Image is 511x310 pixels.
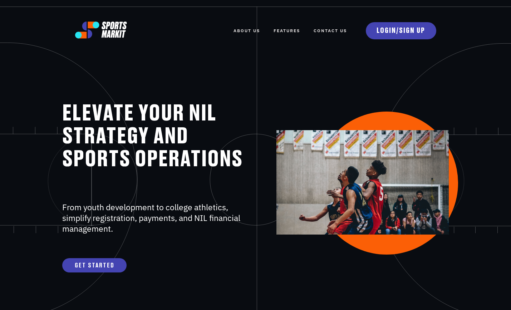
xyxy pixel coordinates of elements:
a: ABOUT US [234,23,260,39]
a: FEATURES [274,23,300,39]
img: logo [75,21,127,39]
h1: ELEVATE YOUR NIL STRATEGY AND SPORTS OPERATIONS [62,102,248,171]
a: GET STARTED [62,258,127,272]
a: LOGIN/SIGN UP [366,22,436,39]
a: Contact Us [314,23,347,39]
span: From youth development to college athletics, simplify registration, payments, and NIL financial m... [62,202,240,234]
